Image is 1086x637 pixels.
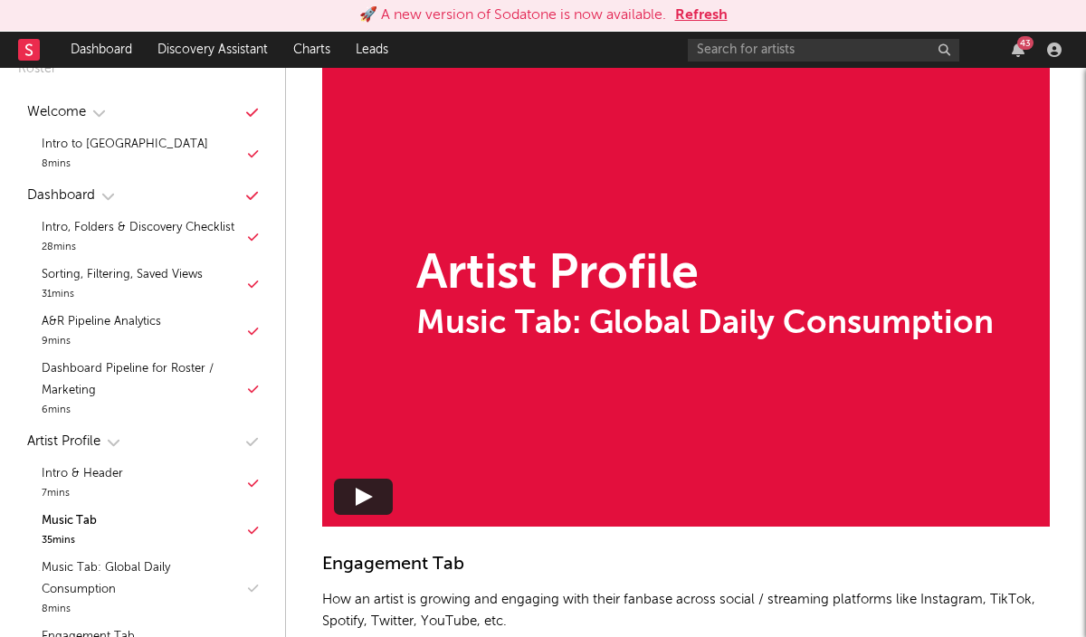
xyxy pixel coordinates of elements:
[42,557,243,601] div: Music Tab: Global Daily Consumption
[42,217,234,239] div: Intro, Folders & Discovery Checklist
[359,5,666,26] div: 🚀 A new version of Sodatone is now available.
[42,463,123,485] div: Intro & Header
[42,311,161,333] div: A&R Pipeline Analytics
[42,485,123,503] div: 7 mins
[322,554,1050,575] div: Engagement Tab
[42,402,243,420] div: 6 mins
[27,431,100,452] div: Artist Profile
[343,32,401,68] a: Leads
[42,510,97,532] div: Music Tab
[42,358,243,402] div: Dashboard Pipeline for Roster / Marketing
[42,286,203,304] div: 31 mins
[58,32,145,68] a: Dashboard
[42,264,203,286] div: Sorting, Filtering, Saved Views
[27,185,95,206] div: Dashboard
[42,134,208,156] div: Intro to [GEOGRAPHIC_DATA]
[688,39,959,62] input: Search for artists
[145,32,281,68] a: Discovery Assistant
[42,156,208,174] div: 8 mins
[42,601,243,619] div: 8 mins
[27,101,86,123] div: Welcome
[1017,36,1034,50] div: 43
[42,333,161,351] div: 9 mins
[322,589,1050,632] p: How an artist is growing and engaging with their fanbase across social / streaming platforms like...
[416,308,994,340] div: Music Tab: Global Daily Consumption
[42,532,97,550] div: 35 mins
[675,5,728,26] button: Refresh
[281,32,343,68] a: Charts
[416,250,994,299] div: Artist Profile
[1012,43,1024,57] button: 43
[42,239,234,257] div: 28 mins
